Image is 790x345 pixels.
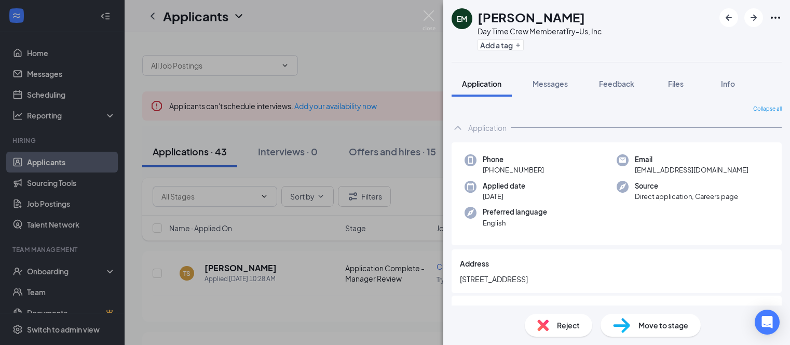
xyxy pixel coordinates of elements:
[460,273,773,285] span: [STREET_ADDRESS]
[483,165,544,175] span: [PHONE_NUMBER]
[483,191,525,202] span: [DATE]
[635,181,738,191] span: Source
[638,320,688,331] span: Move to stage
[478,26,602,36] div: Day Time Crew Member at Try-Us, Inc
[747,11,760,24] svg: ArrowRight
[533,79,568,88] span: Messages
[483,154,544,165] span: Phone
[635,154,748,165] span: Email
[452,122,464,134] svg: ChevronUp
[668,79,684,88] span: Files
[515,42,521,48] svg: Plus
[483,218,547,228] span: English
[719,8,738,27] button: ArrowLeftNew
[635,191,738,202] span: Direct application, Careers page
[478,8,585,26] h1: [PERSON_NAME]
[599,79,634,88] span: Feedback
[755,310,780,335] div: Open Intercom Messenger
[483,181,525,191] span: Applied date
[635,165,748,175] span: [EMAIL_ADDRESS][DOMAIN_NAME]
[753,105,782,113] span: Collapse all
[483,207,547,217] span: Preferred language
[557,320,580,331] span: Reject
[721,79,735,88] span: Info
[769,11,782,24] svg: Ellipses
[468,123,507,133] div: Application
[462,79,501,88] span: Application
[744,8,763,27] button: ArrowRight
[478,39,524,50] button: PlusAdd a tag
[457,14,467,24] div: EM
[460,258,489,269] span: Address
[460,304,532,315] span: Are you looking for a:
[723,11,735,24] svg: ArrowLeftNew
